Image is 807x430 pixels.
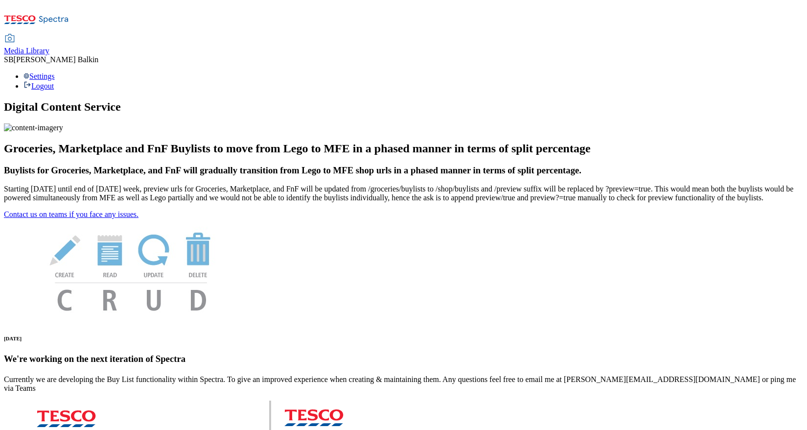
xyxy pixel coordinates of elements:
[4,35,49,55] a: Media Library
[4,47,49,55] span: Media Library
[4,55,14,64] span: SB
[14,55,99,64] span: [PERSON_NAME] Balkin
[4,100,803,114] h1: Digital Content Service
[23,72,55,80] a: Settings
[4,142,803,155] h2: Groceries, Marketplace and FnF Buylists to move from Lego to MFE in a phased manner in terms of s...
[4,210,138,218] a: Contact us on teams if you face any issues.
[4,123,63,132] img: content-imagery
[4,375,803,393] p: Currently we are developing the Buy List functionality within Spectra. To give an improved experi...
[4,335,803,341] h6: [DATE]
[4,185,803,202] p: Starting [DATE] until end of [DATE] week, preview urls for Groceries, Marketplace, and FnF will b...
[4,219,258,321] img: News Image
[4,165,803,176] h3: Buylists for Groceries, Marketplace, and FnF will gradually transition from Lego to MFE shop urls...
[4,354,803,364] h3: We're working on the next iteration of Spectra
[23,82,54,90] a: Logout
